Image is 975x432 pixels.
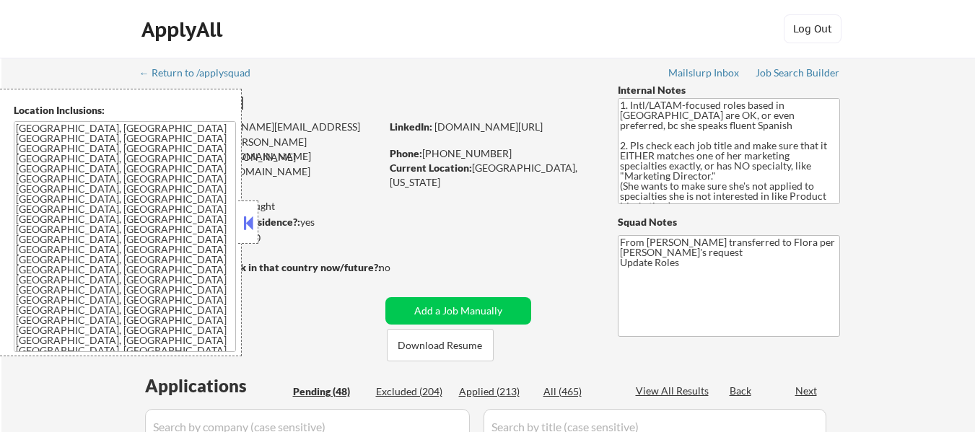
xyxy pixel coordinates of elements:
a: [DOMAIN_NAME][URL] [434,120,543,133]
strong: Will need Visa to work in that country now/future?: [141,261,381,273]
div: [PHONE_NUMBER] [390,146,594,161]
strong: Current Location: [390,162,472,174]
div: Location Inclusions: [14,103,236,118]
div: [PERSON_NAME][EMAIL_ADDRESS][DOMAIN_NAME] [141,135,380,163]
div: All (465) [543,384,616,399]
button: Log Out [784,14,841,43]
div: View All Results [636,384,713,398]
div: Excluded (204) [376,384,448,399]
div: Job Search Builder [756,68,840,78]
strong: Phone: [390,147,422,159]
a: ← Return to /applysquad [139,67,264,81]
div: Back [730,384,753,398]
div: [PERSON_NAME][EMAIL_ADDRESS][DOMAIN_NAME] [141,120,380,148]
a: Job Search Builder [756,67,840,81]
div: [PERSON_NAME] [141,94,437,112]
button: Add a Job Manually [385,297,531,325]
div: Pending (48) [293,384,365,399]
div: [GEOGRAPHIC_DATA], [US_STATE] [390,161,594,189]
div: Next [795,384,818,398]
div: ← Return to /applysquad [139,68,264,78]
div: Squad Notes [618,215,840,229]
div: Internal Notes [618,83,840,97]
div: [PERSON_NAME][EMAIL_ADDRESS][DOMAIN_NAME] [141,150,380,178]
div: Applications [145,377,288,394]
div: 211 sent / 345 bought [140,199,380,213]
div: Applied (213) [459,384,531,399]
strong: LinkedIn: [390,120,432,133]
div: Mailslurp Inbox [668,68,740,78]
div: ApplyAll [141,17,227,42]
button: Download Resume [387,329,494,361]
div: no [379,260,420,275]
a: Mailslurp Inbox [668,67,740,81]
div: $120,000 [140,231,380,245]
